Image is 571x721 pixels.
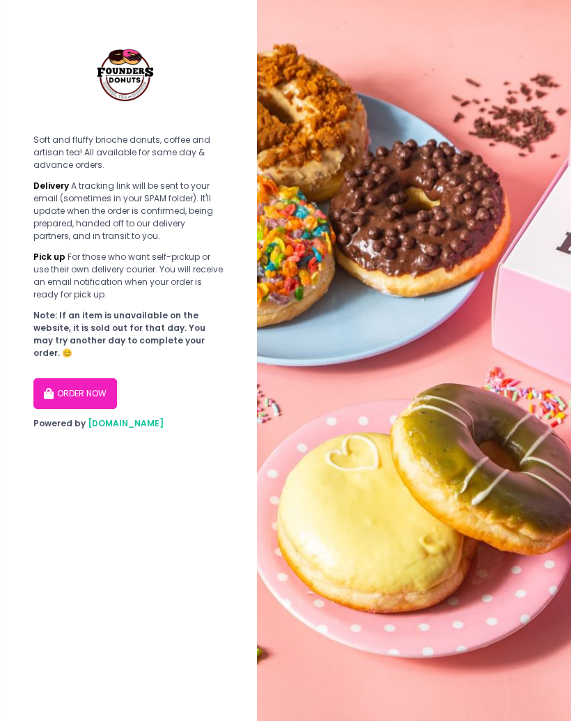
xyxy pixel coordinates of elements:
[33,180,224,242] div: A tracking link will be sent to your email (sometimes in your SPAM folder). It'll update when the...
[33,251,65,263] b: Pick up
[75,21,179,125] img: Founders Donuts
[33,134,224,171] div: Soft and fluffy brioche donuts, coffee and artisan tea! All available for same day & advance orders.
[33,417,224,430] div: Powered by
[33,180,69,192] b: Delivery
[33,309,224,359] div: Note: If an item is unavailable on the website, it is sold out for that day. You may try another ...
[33,378,117,409] button: ORDER NOW
[88,417,164,429] a: [DOMAIN_NAME]
[33,251,224,301] div: For those who want self-pickup or use their own delivery courier. You will receive an email notif...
